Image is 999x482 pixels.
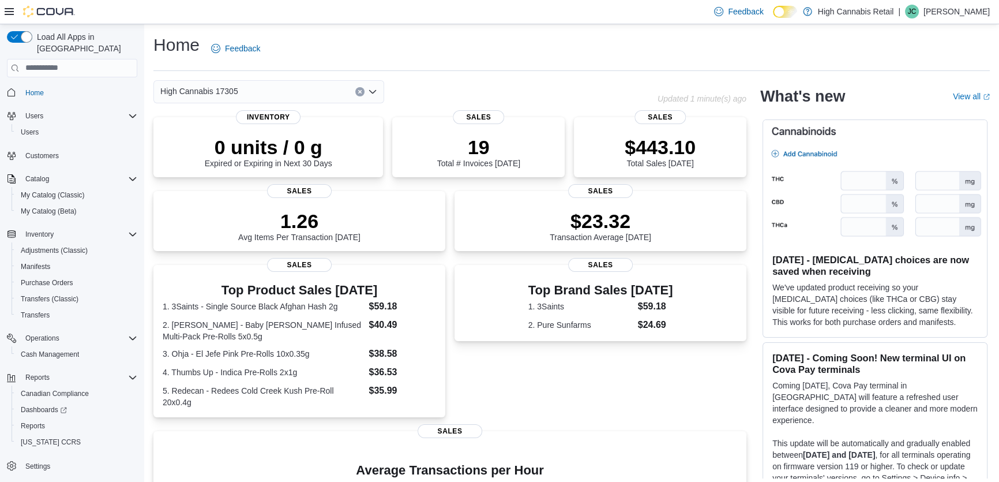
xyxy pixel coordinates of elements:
[638,318,673,332] dd: $24.69
[625,136,696,168] div: Total Sales [DATE]
[21,148,137,163] span: Customers
[12,187,142,203] button: My Catalog (Classic)
[16,403,72,417] a: Dashboards
[12,307,142,323] button: Transfers
[206,37,265,60] a: Feedback
[21,207,77,216] span: My Catalog (Beta)
[21,311,50,320] span: Transfers
[638,300,673,313] dd: $59.18
[528,301,633,312] dt: 1. 3Saints
[550,210,651,242] div: Transaction Average [DATE]
[803,450,875,459] strong: [DATE] and [DATE]
[12,203,142,219] button: My Catalog (Beta)
[267,184,332,198] span: Sales
[369,318,437,332] dd: $40.49
[16,387,93,401] a: Canadian Compliance
[21,85,137,100] span: Home
[16,387,137,401] span: Canadian Compliance
[953,92,990,101] a: View allExternal link
[21,371,137,384] span: Reports
[12,418,142,434] button: Reports
[418,424,482,438] span: Sales
[16,188,89,202] a: My Catalog (Classic)
[12,434,142,450] button: [US_STATE] CCRS
[16,348,84,361] a: Cash Management
[453,110,505,124] span: Sales
[369,300,437,313] dd: $59.18
[21,246,88,255] span: Adjustments (Classic)
[369,365,437,379] dd: $36.53
[21,109,48,123] button: Users
[25,111,43,121] span: Users
[16,125,137,139] span: Users
[21,128,39,137] span: Users
[163,283,436,297] h3: Top Product Sales [DATE]
[25,174,49,184] span: Catalog
[21,294,78,304] span: Transfers (Classic)
[437,136,520,168] div: Total # Invoices [DATE]
[568,184,633,198] span: Sales
[12,124,142,140] button: Users
[21,371,54,384] button: Reports
[21,190,85,200] span: My Catalog (Classic)
[905,5,919,18] div: Jack Cayer
[908,5,917,18] span: JC
[16,204,137,218] span: My Catalog (Beta)
[12,291,142,307] button: Transfers (Classic)
[760,87,845,106] h2: What's new
[728,6,763,17] span: Feedback
[658,94,746,103] p: Updated 1 minute(s) ago
[550,210,651,233] p: $23.32
[21,227,58,241] button: Inventory
[21,109,137,123] span: Users
[163,301,365,312] dt: 1. 3Saints - Single Source Black Afghan Hash 2g
[16,260,55,274] a: Manifests
[238,210,360,233] p: 1.26
[16,292,83,306] a: Transfers (Classic)
[238,210,360,242] div: Avg Items Per Transaction [DATE]
[21,262,50,271] span: Manifests
[21,331,64,345] button: Operations
[21,149,63,163] a: Customers
[23,6,75,17] img: Cova
[21,438,81,447] span: [US_STATE] CCRS
[2,108,142,124] button: Users
[21,421,45,431] span: Reports
[163,367,365,378] dt: 4. Thumbs Up - Indica Pre-Rolls 2x1g
[898,5,900,18] p: |
[369,384,437,398] dd: $35.99
[12,402,142,418] a: Dashboards
[25,334,59,343] span: Operations
[568,258,633,272] span: Sales
[21,405,67,414] span: Dashboards
[625,136,696,159] p: $443.10
[21,458,137,473] span: Settings
[369,347,437,361] dd: $38.58
[225,43,260,54] span: Feedback
[772,254,978,277] h3: [DATE] - [MEDICAL_DATA] choices are now saved when receiving
[21,86,48,100] a: Home
[21,389,89,398] span: Canadian Compliance
[773,6,797,18] input: Dark Mode
[16,435,85,449] a: [US_STATE] CCRS
[25,230,54,239] span: Inventory
[205,136,332,168] div: Expired or Expiring in Next 30 Days
[21,172,137,186] span: Catalog
[355,87,365,96] button: Clear input
[16,308,137,322] span: Transfers
[2,171,142,187] button: Catalog
[12,242,142,259] button: Adjustments (Classic)
[163,319,365,342] dt: 2. [PERSON_NAME] - Baby [PERSON_NAME] Infused Multi-Pack Pre-Rolls 5x0.5g
[21,227,137,241] span: Inventory
[21,172,54,186] button: Catalog
[16,419,50,433] a: Reports
[12,346,142,363] button: Cash Management
[16,204,81,218] a: My Catalog (Beta)
[163,385,365,408] dt: 5. Redecan - Redees Cold Creek Kush Pre-Roll 20x0.4g
[16,276,137,290] span: Purchase Orders
[16,435,137,449] span: Washington CCRS
[818,5,894,18] p: High Cannabis Retail
[12,259,142,275] button: Manifests
[2,369,142,386] button: Reports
